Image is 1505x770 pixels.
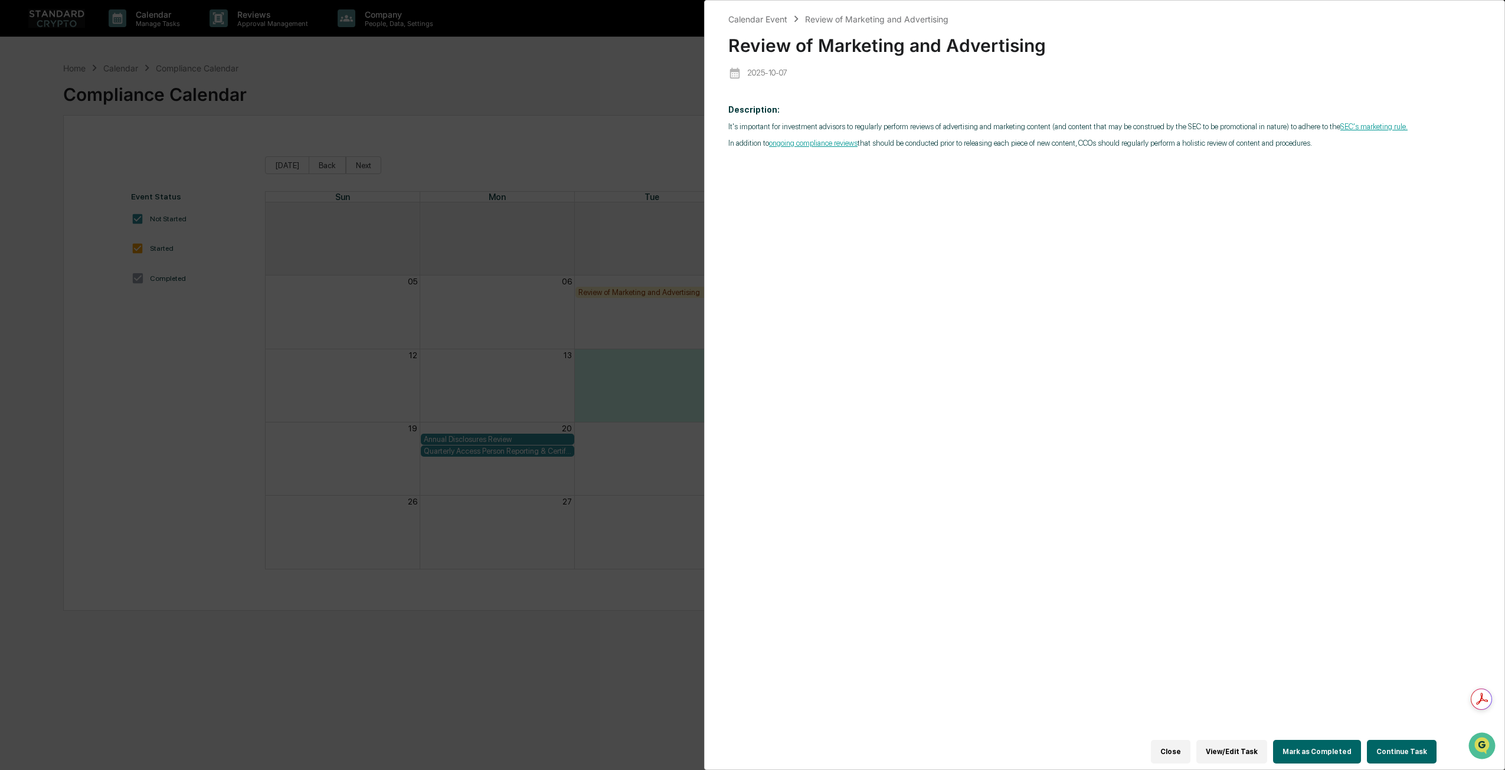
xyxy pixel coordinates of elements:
[12,90,33,112] img: 1746055101610-c473b297-6a78-478c-a979-82029cc54cd1
[97,149,146,160] span: Attestations
[83,199,143,209] a: Powered byPylon
[728,122,1481,131] p: It's important for investment advisors to regularly perform reviews of advertising and marketing ...
[40,90,194,102] div: Start new chat
[201,94,215,108] button: Start new chat
[728,14,787,24] div: Calendar Event
[1151,740,1190,764] button: Close
[81,144,151,165] a: 🗄️Attestations
[769,139,858,148] a: ongoing compliance reviews
[7,166,79,188] a: 🔎Data Lookup
[728,139,1481,148] p: In addition to that should be conducted prior to releasing each piece of new content, CCOs should...
[747,68,787,77] p: 2025-10-07
[728,105,780,114] b: Description:
[805,14,948,24] div: Review of Marketing and Advertising
[12,150,21,159] div: 🖐️
[24,171,74,183] span: Data Lookup
[12,25,215,44] p: How can we help?
[12,172,21,182] div: 🔎
[728,25,1481,56] div: Review of Marketing and Advertising
[1196,740,1267,764] button: View/Edit Task
[1367,740,1437,764] button: Continue Task
[117,200,143,209] span: Pylon
[1467,731,1499,763] iframe: Open customer support
[86,150,95,159] div: 🗄️
[1340,122,1408,131] a: SEC's marketing rule.
[1273,740,1361,764] button: Mark as Completed
[7,144,81,165] a: 🖐️Preclearance
[24,149,76,160] span: Preclearance
[40,102,149,112] div: We're available if you need us!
